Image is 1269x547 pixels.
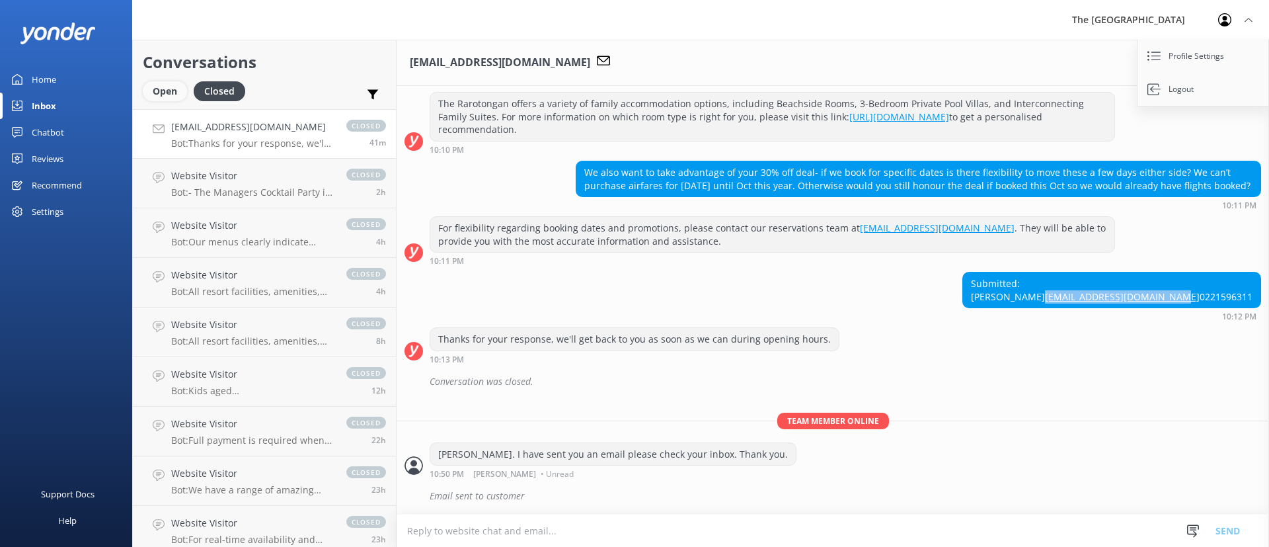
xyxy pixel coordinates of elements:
div: 2025-08-24T08:48:29.683 [404,370,1261,393]
span: closed [346,317,386,329]
h3: [EMAIL_ADDRESS][DOMAIN_NAME] [410,54,590,71]
h4: [EMAIL_ADDRESS][DOMAIN_NAME] [171,120,333,134]
p: Bot: Thanks for your response, we'll get back to you as soon as we can during opening hours. [171,138,333,149]
div: Conversation was closed. [430,370,1261,393]
a: [URL][DOMAIN_NAME] [849,110,949,123]
a: Website VisitorBot:All resort facilities, amenities, and services, including the restaurant and p... [133,258,396,308]
span: closed [346,417,386,429]
span: closed [346,169,386,181]
div: Recommend [32,172,82,198]
div: The Rarotongan offers a variety of family accommodation options, including Beachside Rooms, 3-Bed... [430,93,1114,141]
span: Aug 23 2025 10:12pm (UTC -10:00) Pacific/Honolulu [369,137,386,148]
a: Website VisitorBot:- The Managers Cocktail Party is typically an event that does not require a se... [133,159,396,208]
span: • Unread [541,470,574,478]
strong: 10:50 PM [430,470,464,478]
div: Reviews [32,146,63,172]
span: closed [346,466,386,478]
div: Home [32,66,56,93]
div: Aug 23 2025 10:13pm (UTC -10:00) Pacific/Honolulu [430,355,839,364]
span: [PERSON_NAME] [473,470,536,478]
span: closed [346,268,386,280]
h2: Conversations [143,50,386,75]
h4: Website Visitor [171,417,333,431]
span: Aug 23 2025 10:04am (UTC -10:00) Pacific/Honolulu [371,385,386,396]
a: Website VisitorBot:All resort facilities, amenities, and services, including the restaurant and p... [133,308,396,357]
div: 2025-08-24T08:54:22.221 [404,485,1261,507]
a: Website VisitorBot:Kids aged [DEMOGRAPHIC_DATA] can attend the Moko Kids Club.closed12h [133,357,396,407]
span: Team member online [777,413,889,429]
p: Bot: - The Managers Cocktail Party is typically an event that does not require a separate booking... [171,187,333,198]
a: Website VisitorBot:We have a range of amazing rooms for you to choose from. The best way to help ... [133,456,396,506]
h4: Website Visitor [171,516,333,530]
strong: 10:12 PM [1222,313,1256,321]
div: Submitted: [PERSON_NAME] 0221596311 [963,273,1260,308]
h4: Website Visitor [171,218,333,233]
div: Aug 23 2025 10:10pm (UTC -10:00) Pacific/Honolulu [430,145,1115,154]
div: We also want to take advantage of your 30% off deal- if we book for specific dates is there flexi... [576,161,1260,196]
strong: 10:11 PM [1222,202,1256,210]
span: closed [346,218,386,230]
img: yonder-white-logo.png [20,22,96,44]
span: Aug 22 2025 11:39pm (UTC -10:00) Pacific/Honolulu [371,484,386,495]
a: Closed [194,83,252,98]
span: Aug 22 2025 10:56pm (UTC -10:00) Pacific/Honolulu [371,534,386,545]
div: Aug 23 2025 10:11pm (UTC -10:00) Pacific/Honolulu [576,200,1261,210]
div: Aug 23 2025 10:50pm (UTC -10:00) Pacific/Honolulu [430,469,796,478]
div: [PERSON_NAME]. I have sent you an email please check your inbox. Thank you. [430,443,796,466]
div: Thanks for your response, we'll get back to you as soon as we can during opening hours. [430,328,839,351]
strong: 10:13 PM [430,356,464,364]
a: Website VisitorBot:Our menus clearly indicate options for gluten-free diets. For personalised ass... [133,208,396,258]
h4: Website Visitor [171,466,333,481]
h4: Website Visitor [171,169,333,183]
p: Bot: For real-time availability and accommodation bookings, please visit [URL][DOMAIN_NAME]. [171,534,333,546]
div: Closed [194,81,245,101]
span: closed [346,516,386,528]
div: Inbox [32,93,56,119]
div: Aug 23 2025 10:11pm (UTC -10:00) Pacific/Honolulu [430,256,1115,265]
a: Website VisitorBot:Full payment is required when you make your booking.closed22h [133,407,396,456]
div: Email sent to customer [430,485,1261,507]
a: Open [143,83,194,98]
a: [EMAIL_ADDRESS][DOMAIN_NAME] [1045,290,1200,303]
p: Bot: All resort facilities, amenities, and services, including the restaurant and pool, are reser... [171,286,333,298]
div: Aug 23 2025 10:12pm (UTC -10:00) Pacific/Honolulu [962,312,1261,321]
p: Bot: We have a range of amazing rooms for you to choose from. The best way to help you decide on ... [171,484,333,496]
div: Support Docs [41,481,95,507]
a: [EMAIL_ADDRESS][DOMAIN_NAME]Bot:Thanks for your response, we'll get back to you as soon as we can... [133,109,396,159]
span: Aug 23 2025 06:40pm (UTC -10:00) Pacific/Honolulu [376,236,386,247]
span: Aug 23 2025 08:13pm (UTC -10:00) Pacific/Honolulu [376,187,386,198]
span: closed [346,120,386,132]
h4: Website Visitor [171,317,333,332]
span: Aug 23 2025 06:10pm (UTC -10:00) Pacific/Honolulu [376,286,386,297]
h4: Website Visitor [171,268,333,282]
div: Settings [32,198,63,225]
span: Aug 23 2025 12:36am (UTC -10:00) Pacific/Honolulu [371,435,386,446]
span: Aug 23 2025 02:53pm (UTC -10:00) Pacific/Honolulu [376,335,386,347]
p: Bot: Kids aged [DEMOGRAPHIC_DATA] can attend the Moko Kids Club. [171,385,333,397]
span: closed [346,367,386,379]
strong: 10:10 PM [430,146,464,154]
p: Bot: Full payment is required when you make your booking. [171,435,333,446]
div: Open [143,81,187,101]
p: Bot: Our menus clearly indicate options for gluten-free diets. For personalised assistance, pleas... [171,236,333,248]
a: [EMAIL_ADDRESS][DOMAIN_NAME] [860,222,1015,234]
strong: 10:11 PM [430,257,464,265]
div: Chatbot [32,119,64,146]
div: Help [58,507,77,534]
h4: Website Visitor [171,367,333,382]
div: For flexibility regarding booking dates and promotions, please contact our reservations team at .... [430,217,1114,252]
p: Bot: All resort facilities, amenities, and services, including the restaurant and pool, are reser... [171,335,333,347]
